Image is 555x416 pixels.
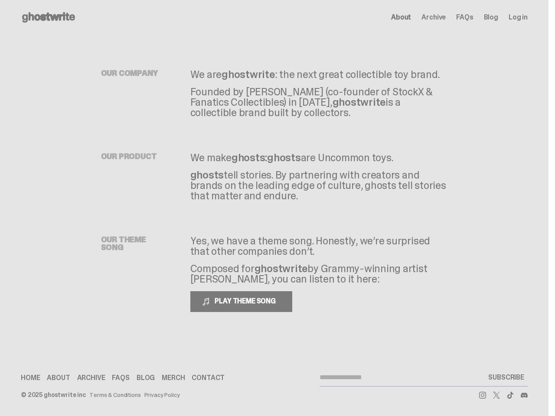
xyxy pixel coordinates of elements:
[77,374,105,381] a: Archive
[89,392,140,398] a: Terms & Conditions
[101,69,170,77] h5: OUR COMPANY
[190,170,448,201] p: tell stories. By partnering with creators and brands on the leading edge of culture, ghosts tell ...
[421,14,446,21] a: Archive
[232,151,267,164] span: ghosts:
[255,262,308,275] span: ghostwrite
[333,95,386,109] span: ghostwrite
[509,14,528,21] a: Log in
[190,87,448,118] p: Founded by [PERSON_NAME] (co-founder of StockX & Fanatics Collectibles) in [DATE], is a collectib...
[21,392,86,398] div: © 2025 ghostwrite inc
[190,291,292,312] button: PLAY THEME SONG
[190,69,448,80] p: We are : the next great collectible toy brand.
[137,374,155,381] a: Blog
[190,153,448,163] p: We make are Uncommon toys.
[485,369,528,386] button: SUBSCRIBE
[112,374,129,381] a: FAQs
[21,374,40,381] a: Home
[267,151,301,164] span: ghosts
[190,263,448,291] p: Composed for by Grammy-winning artist [PERSON_NAME], you can listen to it here:
[47,374,70,381] a: About
[222,68,275,81] span: ghostwrite
[144,392,180,398] a: Privacy Policy
[211,296,281,305] span: PLAY THEME SONG
[101,236,170,251] h5: OUR THEME SONG
[192,374,225,381] a: Contact
[190,168,224,182] span: ghosts
[190,236,448,257] p: Yes, we have a theme song. Honestly, we’re surprised that other companies don’t.
[162,374,185,381] a: Merch
[101,153,170,160] h5: OUR PRODUCT
[456,14,473,21] a: FAQs
[391,14,411,21] a: About
[484,14,498,21] a: Blog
